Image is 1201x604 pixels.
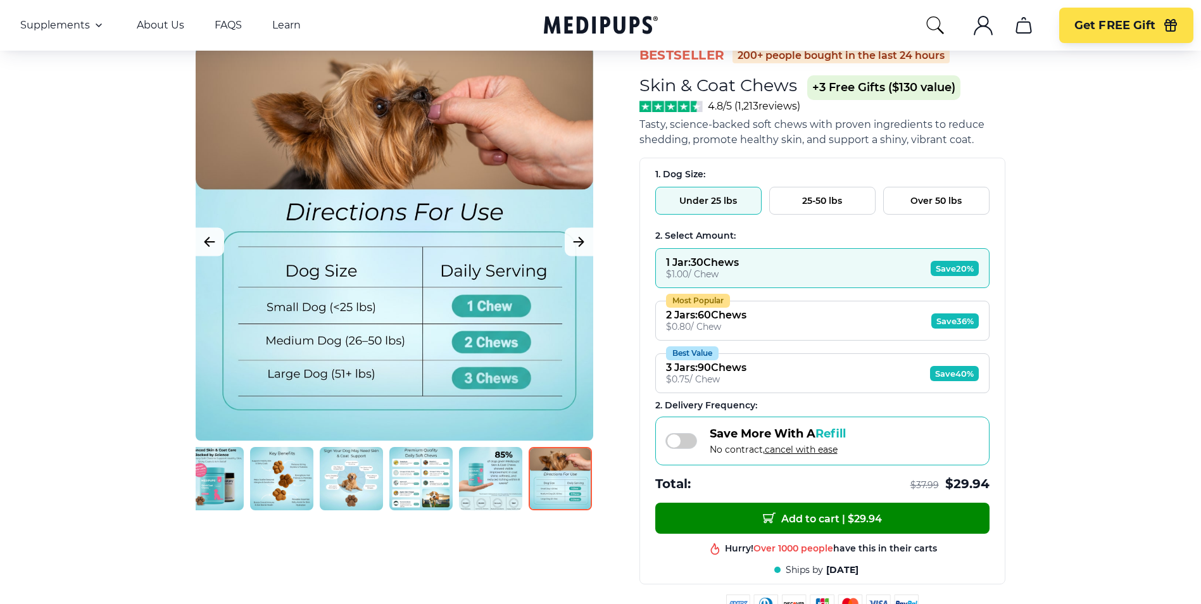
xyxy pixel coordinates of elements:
[215,19,242,32] a: FAQS
[655,248,990,288] button: 1 Jar:30Chews$1.00/ ChewSave20%
[945,475,990,493] span: $ 29.94
[666,374,746,385] div: $ 0.75 / Chew
[655,168,990,180] div: 1. Dog Size:
[666,346,719,360] div: Best Value
[655,187,762,215] button: Under 25 lbs
[815,427,846,441] span: Refill
[666,294,730,308] div: Most Popular
[655,503,990,534] button: Add to cart | $29.94
[1009,10,1039,41] button: cart
[20,18,106,33] button: Supplements
[968,10,998,41] button: account
[655,230,990,242] div: 2. Select Amount:
[565,228,593,256] button: Next Image
[250,447,313,510] img: Skin & Coat Chews | Natural Dog Supplements
[389,447,453,510] img: Skin & Coat Chews | Natural Dog Supplements
[910,479,939,491] span: $ 37.99
[807,75,960,100] span: +3 Free Gifts ($130 value)
[666,362,746,374] div: 3 Jars : 90 Chews
[708,100,800,112] span: 4.8/5 ( 1,213 reviews)
[666,321,746,332] div: $ 0.80 / Chew
[930,366,979,381] span: Save 40%
[710,444,846,455] span: No contract,
[710,427,846,441] span: Save More With A
[733,48,950,63] div: 200+ people bought in the last 24 hours
[180,447,244,510] img: Skin & Coat Chews | Natural Dog Supplements
[655,475,691,493] span: Total:
[931,261,979,276] span: Save 20%
[666,268,739,280] div: $ 1.00 / Chew
[272,19,301,32] a: Learn
[196,228,224,256] button: Previous Image
[20,19,90,32] span: Supplements
[769,187,876,215] button: 25-50 lbs
[666,256,739,268] div: 1 Jar : 30 Chews
[763,512,882,525] span: Add to cart | $ 29.94
[639,47,725,64] span: BestSeller
[639,118,984,130] span: Tasty, science-backed soft chews with proven ingredients to reduce
[753,542,833,553] span: Over 1000 people
[925,15,945,35] button: search
[655,301,990,341] button: Most Popular2 Jars:60Chews$0.80/ ChewSave36%
[1059,8,1193,43] button: Get FREE Gift
[725,542,937,554] div: Hurry! have this in their carts
[137,19,184,32] a: About Us
[639,101,703,112] img: Stars - 4.8
[655,400,757,411] span: 2 . Delivery Frequency:
[826,564,858,576] span: [DATE]
[666,309,746,321] div: 2 Jars : 60 Chews
[765,444,838,455] span: cancel with ease
[639,75,797,96] h1: Skin & Coat Chews
[655,353,990,393] button: Best Value3 Jars:90Chews$0.75/ ChewSave40%
[529,447,592,510] img: Skin & Coat Chews | Natural Dog Supplements
[320,447,383,510] img: Skin & Coat Chews | Natural Dog Supplements
[786,564,823,576] span: Ships by
[544,13,658,39] a: Medipups
[459,447,522,510] img: Skin & Coat Chews | Natural Dog Supplements
[639,134,974,146] span: shedding, promote healthy skin, and support a shiny, vibrant coat.
[1074,18,1155,33] span: Get FREE Gift
[883,187,990,215] button: Over 50 lbs
[931,313,979,329] span: Save 36%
